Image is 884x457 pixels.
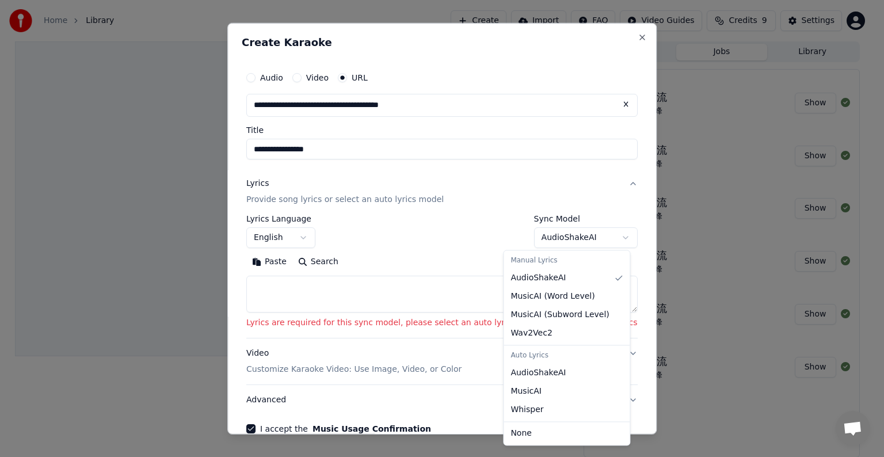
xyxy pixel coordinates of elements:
span: AudioShakeAI [510,272,566,284]
span: MusicAI ( Subword Level ) [510,309,609,321]
span: Whisper [510,404,543,416]
div: Manual Lyrics [506,253,627,269]
span: AudioShakeAI [510,367,566,379]
span: MusicAI ( Word Level ) [510,291,595,302]
span: Wav2Vec2 [510,327,552,339]
span: MusicAI [510,386,542,397]
div: Auto Lyrics [506,348,627,364]
span: None [510,428,532,439]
